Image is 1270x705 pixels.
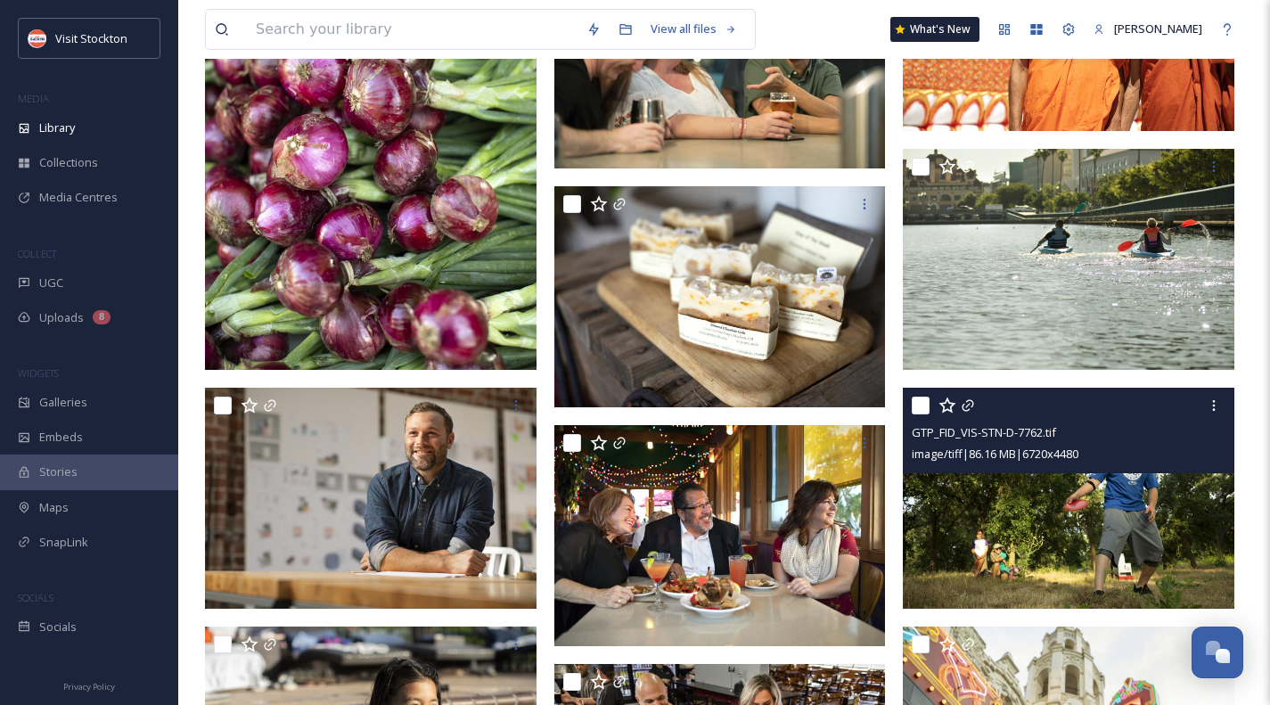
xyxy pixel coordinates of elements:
img: unnamed.jpeg [29,29,46,47]
span: Library [39,119,75,136]
a: Privacy Policy [63,675,115,696]
button: Open Chat [1192,627,1243,678]
a: [PERSON_NAME] [1085,12,1211,46]
span: Collections [39,154,98,171]
span: MEDIA [18,92,49,105]
div: 8 [93,310,111,324]
span: Maps [39,499,69,516]
img: GTP_FID_VIS-STN-B-9311.tif [205,388,537,609]
span: Galleries [39,394,87,411]
span: Stories [39,463,78,480]
span: WIDGETS [18,366,59,380]
span: SOCIALS [18,591,53,604]
span: Socials [39,619,77,635]
span: GTP_FID_VIS-STN-D-7762.tif [912,424,1056,440]
span: SnapLink [39,534,88,551]
span: Visit Stockton [55,30,127,46]
span: Uploads [39,309,84,326]
img: GTP_FID_VIS-STN-C-2954.tif [903,149,1234,370]
span: Privacy Policy [63,681,115,693]
span: image/tiff | 86.16 MB | 6720 x 4480 [912,446,1078,462]
a: View all files [642,12,746,46]
span: Media Centres [39,189,118,206]
span: UGC [39,275,63,291]
img: GTP_FID_VIS-STN-B-8381.tif [554,186,886,407]
a: What's New [890,17,979,42]
img: GTP_FID_VIS-STN-D-7762.tif [903,388,1234,609]
img: GTP_FID_VIS-STN-C-4585.tif [554,425,886,646]
input: Search your library [247,10,578,49]
span: COLLECT [18,247,56,260]
span: [PERSON_NAME] [1114,20,1202,37]
span: Embeds [39,429,83,446]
